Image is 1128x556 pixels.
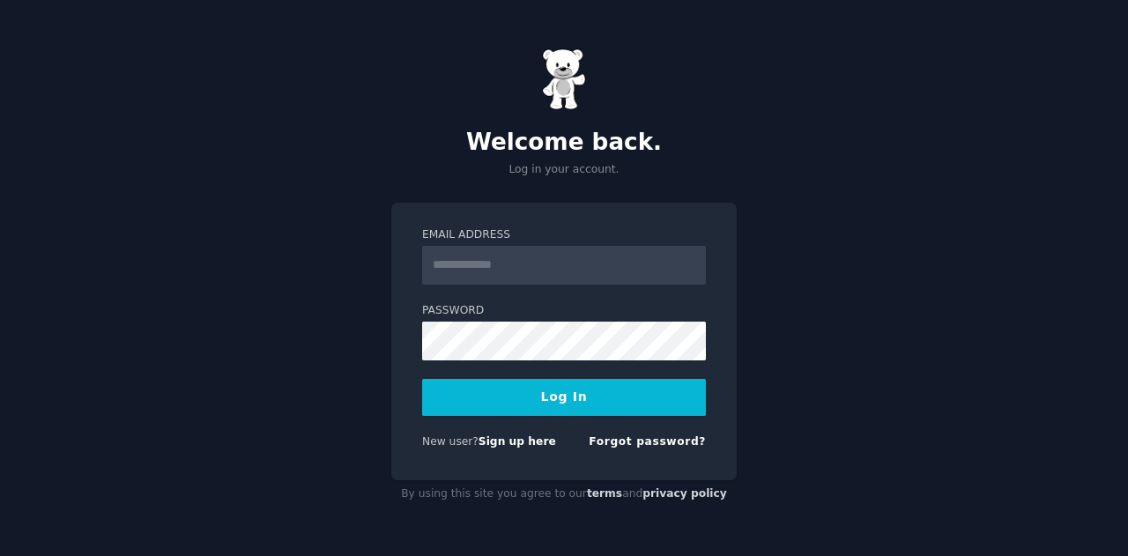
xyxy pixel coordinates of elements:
label: Password [422,303,706,319]
p: Log in your account. [391,162,737,178]
h2: Welcome back. [391,129,737,157]
label: Email Address [422,227,706,243]
a: privacy policy [642,487,727,500]
a: Forgot password? [589,435,706,448]
span: New user? [422,435,479,448]
a: terms [587,487,622,500]
img: Gummy Bear [542,48,586,110]
button: Log In [422,379,706,416]
a: Sign up here [479,435,556,448]
div: By using this site you agree to our and [391,480,737,508]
